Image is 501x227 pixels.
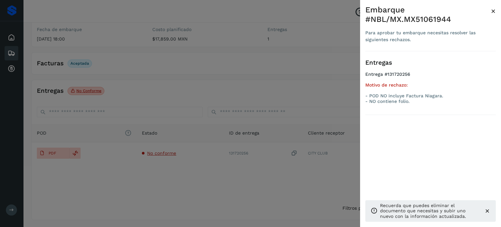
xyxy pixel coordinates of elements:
[365,5,491,24] div: Embarque #NBL/MX.MX51061944
[491,7,496,16] span: ×
[365,82,496,88] h5: Motivo de rechazo:
[491,5,496,17] button: Close
[365,93,496,104] p: - POD NO incluye Factura Niagara. - NO contiene folio.
[365,29,491,43] div: Para aprobar tu embarque necesitas resolver las siguientes rechazos.
[365,59,496,67] h3: Entregas
[365,72,496,82] h4: Entrega #131720256
[380,203,479,219] p: Recuerda que puedes eliminar el documento que necesitas y subir uno nuevo con la información actu...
